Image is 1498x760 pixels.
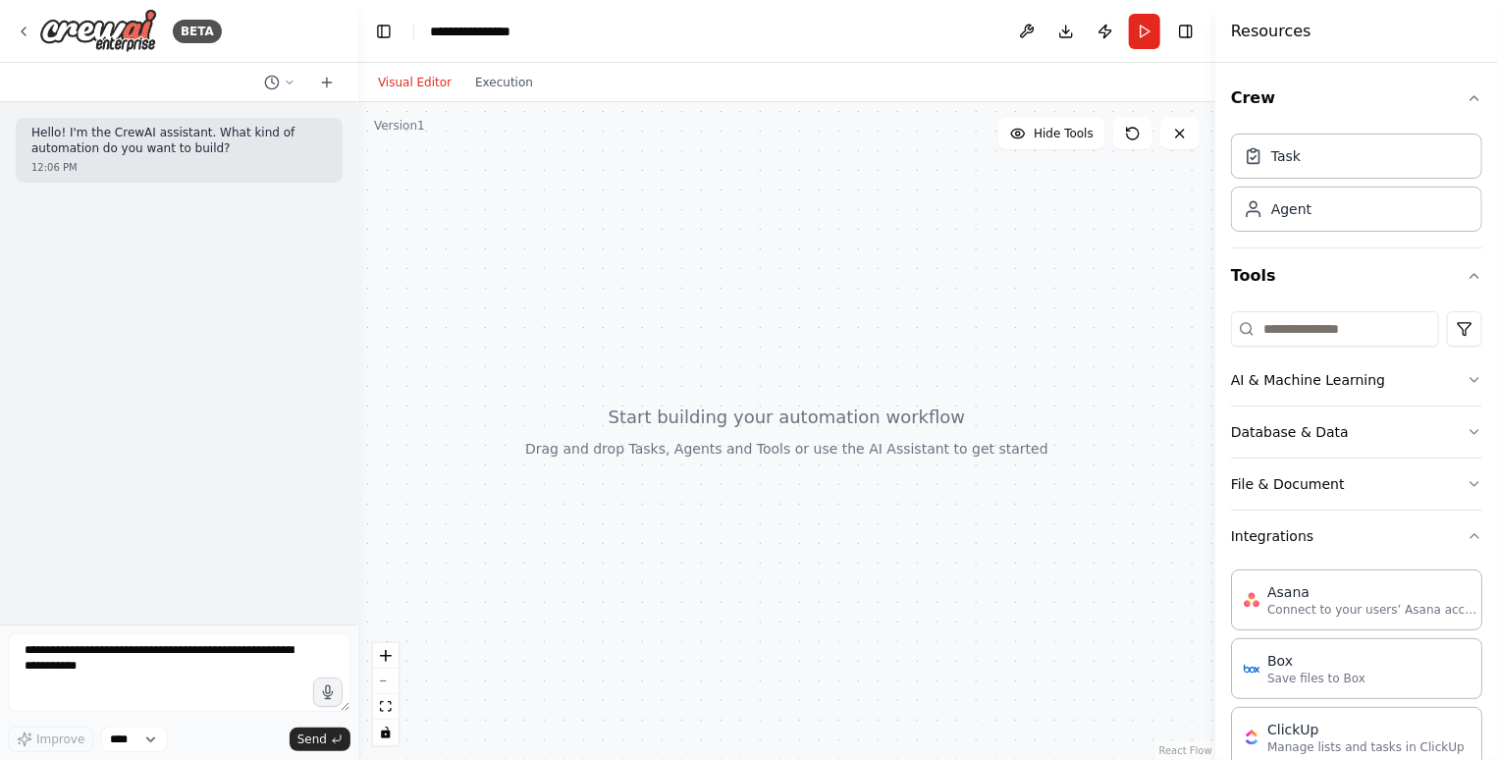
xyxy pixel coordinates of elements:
[31,160,327,175] div: 12:06 PM
[39,9,157,53] img: Logo
[1231,511,1482,562] button: Integrations
[373,694,399,720] button: fit view
[1231,126,1482,247] div: Crew
[31,126,327,156] p: Hello! I'm the CrewAI assistant. What kind of automation do you want to build?
[998,118,1105,149] button: Hide Tools
[373,643,399,669] button: zoom in
[1267,651,1365,671] div: Box
[297,732,327,747] span: Send
[1231,407,1482,458] button: Database & Data
[373,720,399,745] button: toggle interactivity
[1172,18,1200,45] button: Hide right sidebar
[370,18,398,45] button: Hide left sidebar
[290,728,350,751] button: Send
[1267,582,1483,602] div: Asana
[1244,592,1259,608] img: Asana
[173,20,222,43] div: BETA
[374,118,425,134] div: Version 1
[1267,739,1465,755] p: Manage lists and tasks in ClickUp
[1231,20,1311,43] h4: Resources
[430,22,531,41] nav: breadcrumb
[1244,730,1259,745] img: ClickUp
[373,669,399,694] button: zoom out
[8,727,93,752] button: Improve
[463,71,545,94] button: Execution
[1034,126,1094,141] span: Hide Tools
[1231,248,1482,303] button: Tools
[36,732,84,747] span: Improve
[1159,745,1212,756] a: React Flow attribution
[1267,671,1365,686] p: Save files to Box
[1267,720,1465,739] div: ClickUp
[1244,661,1259,677] img: Box
[1231,354,1482,406] button: AI & Machine Learning
[1267,602,1483,618] p: Connect to your users’ Asana accounts
[1271,146,1301,166] div: Task
[256,71,303,94] button: Switch to previous chat
[1231,71,1482,126] button: Crew
[1271,199,1311,219] div: Agent
[373,643,399,745] div: React Flow controls
[1231,459,1482,510] button: File & Document
[311,71,343,94] button: Start a new chat
[366,71,463,94] button: Visual Editor
[313,678,343,707] button: Click to speak your automation idea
